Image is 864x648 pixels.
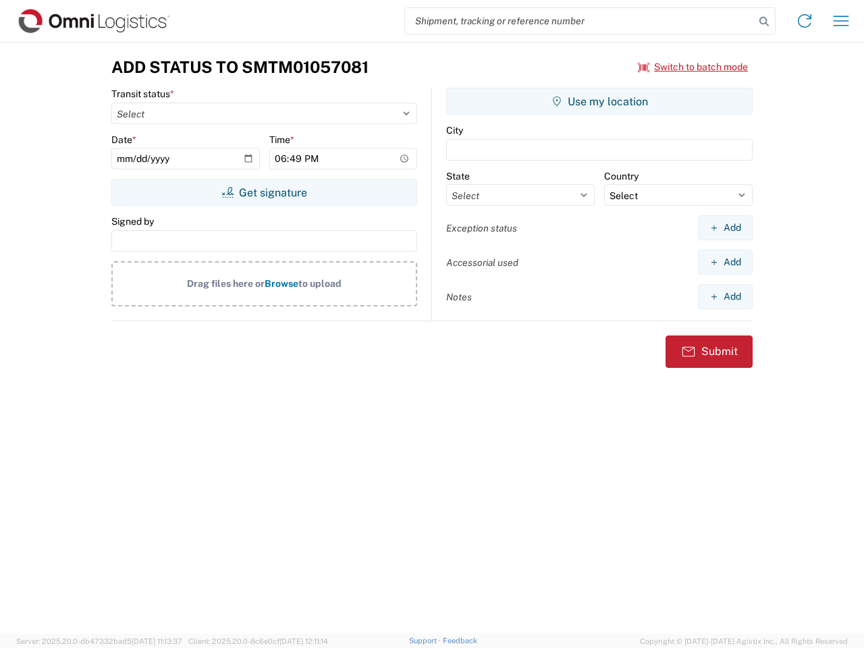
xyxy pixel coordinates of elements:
button: Add [698,215,753,240]
label: Exception status [446,222,517,234]
span: Server: 2025.20.0-db47332bad5 [16,637,182,645]
input: Shipment, tracking or reference number [405,8,755,34]
span: Browse [265,278,298,289]
span: Client: 2025.20.0-8c6e0cf [188,637,328,645]
span: Drag files here or [187,278,265,289]
span: [DATE] 11:13:37 [132,637,182,645]
button: Add [698,250,753,275]
h3: Add Status to SMTM01057081 [111,57,369,77]
label: State [446,170,470,182]
label: Transit status [111,88,174,100]
span: Copyright © [DATE]-[DATE] Agistix Inc., All Rights Reserved [640,635,848,647]
button: Add [698,284,753,309]
label: Accessorial used [446,256,518,269]
label: Date [111,134,136,146]
label: Time [269,134,294,146]
label: City [446,124,463,136]
button: Use my location [446,88,753,115]
label: Notes [446,291,472,303]
label: Country [604,170,639,182]
a: Feedback [443,637,477,645]
a: Support [409,637,443,645]
button: Get signature [111,179,417,206]
span: [DATE] 12:11:14 [279,637,328,645]
label: Signed by [111,215,154,227]
span: to upload [298,278,342,289]
button: Submit [666,335,753,368]
button: Switch to batch mode [638,56,748,78]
